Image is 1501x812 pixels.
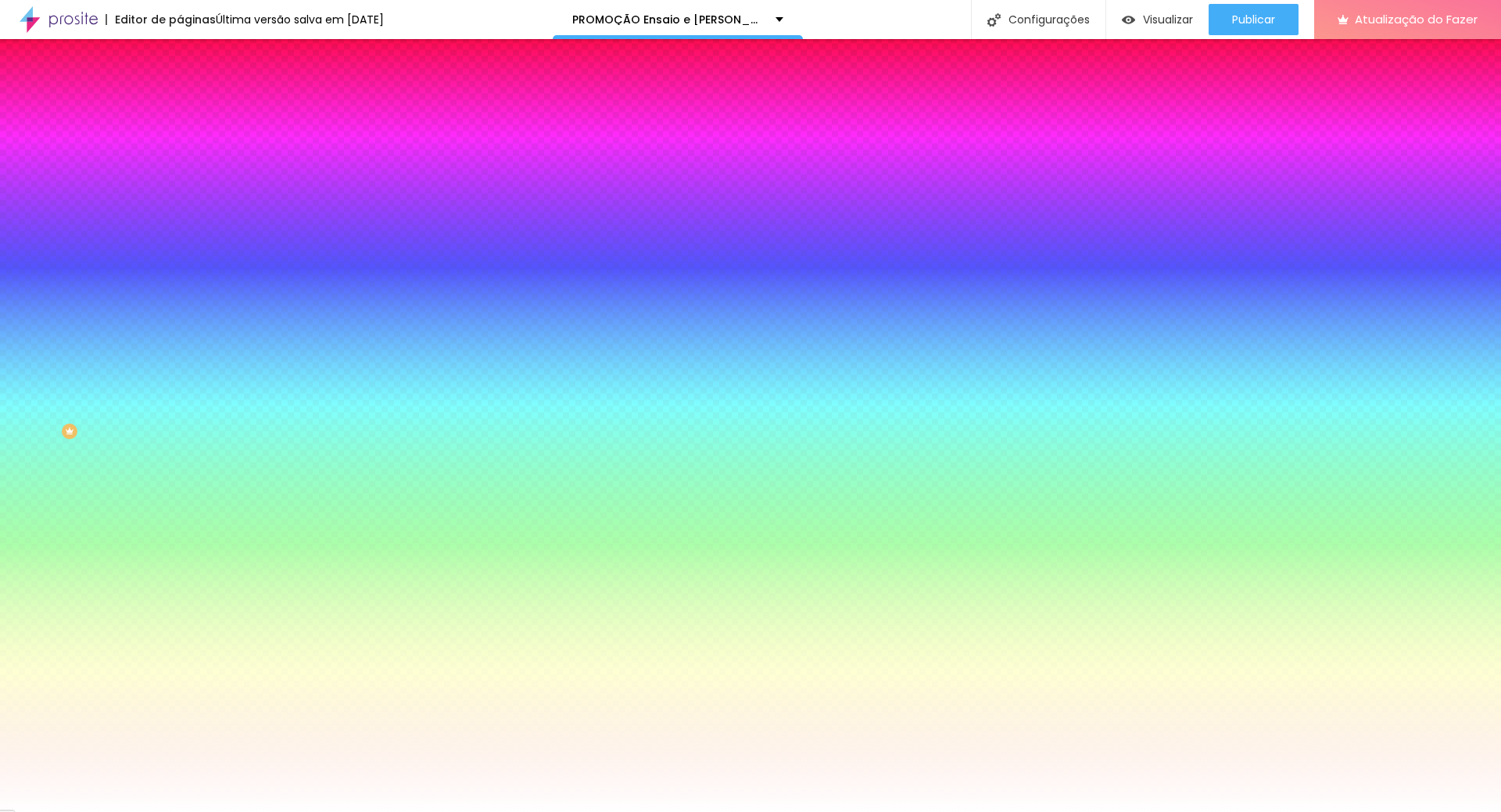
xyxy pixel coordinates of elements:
[987,13,1001,27] img: Ícone
[572,12,834,27] font: PROMOÇÃO Ensaio e [PERSON_NAME] Sensual
[1008,12,1090,27] font: Configurações
[216,12,384,27] font: Última versão salva em [DATE]
[1355,11,1478,27] font: Atualização do Fazer
[1106,4,1209,35] button: Visualizar
[1232,12,1275,27] font: Publicar
[1143,12,1193,27] font: Visualizar
[1122,13,1135,27] img: view-1.svg
[1209,4,1299,35] button: Publicar
[115,12,216,27] font: Editor de páginas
